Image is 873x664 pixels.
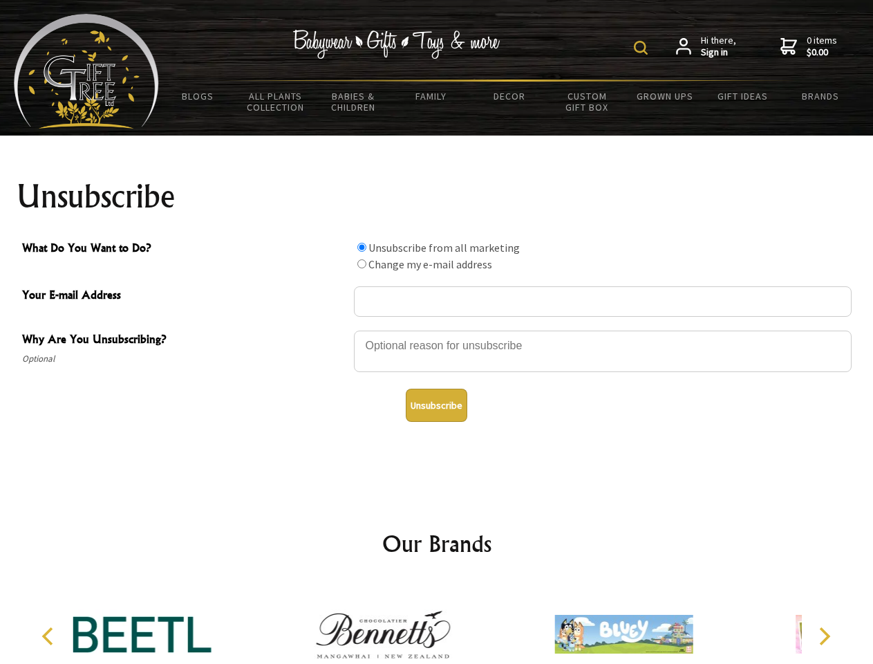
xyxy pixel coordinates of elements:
a: Babies & Children [315,82,393,122]
a: Brands [782,82,860,111]
a: Grown Ups [626,82,704,111]
img: Babywear - Gifts - Toys & more [293,30,500,59]
a: Custom Gift Box [548,82,626,122]
h2: Our Brands [28,527,846,560]
a: Family [393,82,471,111]
a: BLOGS [159,82,237,111]
span: Why Are You Unsubscribing? [22,331,347,351]
h1: Unsubscribe [17,180,857,213]
a: Gift Ideas [704,82,782,111]
label: Unsubscribe from all marketing [368,241,520,255]
input: Your E-mail Address [354,286,852,317]
span: What Do You Want to Do? [22,239,347,259]
span: Optional [22,351,347,367]
label: Change my e-mail address [368,257,492,271]
span: Hi there, [701,35,736,59]
input: What Do You Want to Do? [357,259,366,268]
strong: Sign in [701,46,736,59]
span: 0 items [807,34,837,59]
a: Hi there,Sign in [676,35,736,59]
strong: $0.00 [807,46,837,59]
a: All Plants Collection [237,82,315,122]
button: Next [809,621,839,652]
button: Unsubscribe [406,389,467,422]
a: 0 items$0.00 [780,35,837,59]
input: What Do You Want to Do? [357,243,366,252]
textarea: Why Are You Unsubscribing? [354,331,852,372]
a: Decor [470,82,548,111]
img: Babyware - Gifts - Toys and more... [14,14,159,129]
img: product search [634,41,648,55]
button: Previous [35,621,65,652]
span: Your E-mail Address [22,286,347,306]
